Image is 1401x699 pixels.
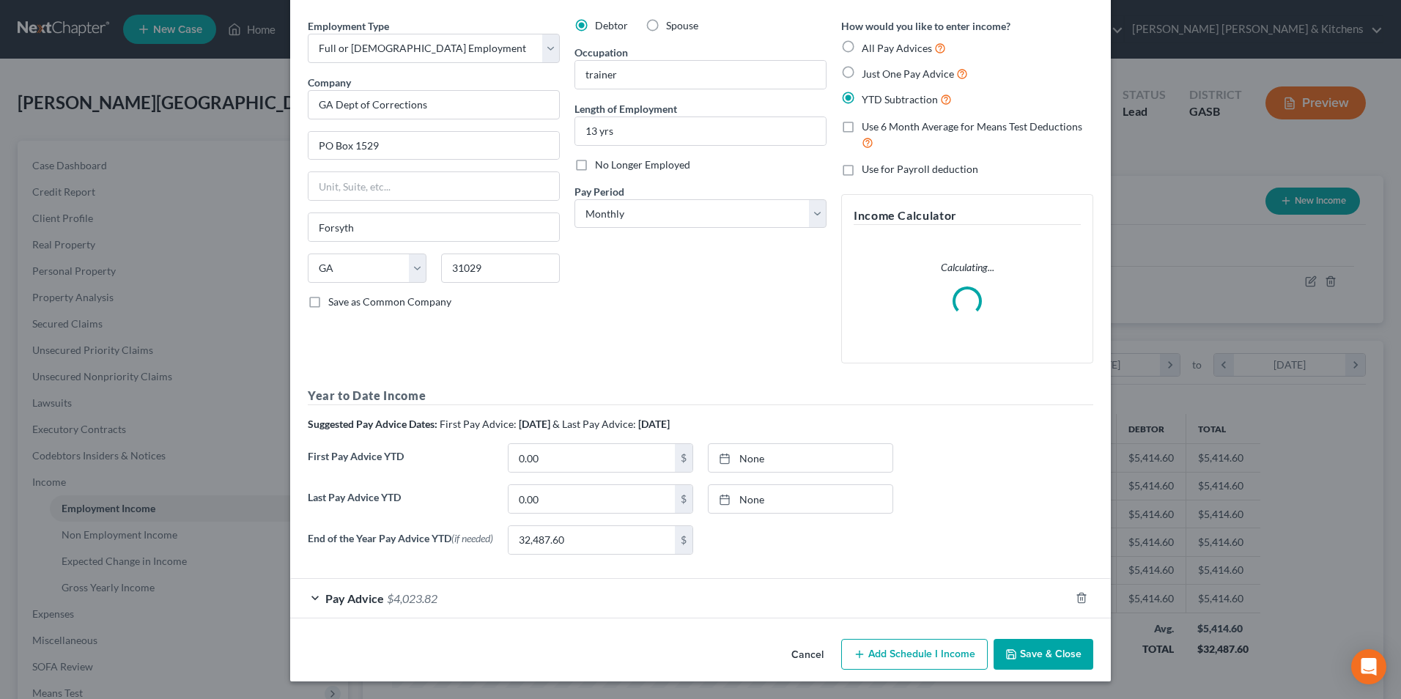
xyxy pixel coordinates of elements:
[308,213,559,241] input: Enter city...
[780,640,835,670] button: Cancel
[300,443,500,484] label: First Pay Advice YTD
[300,484,500,525] label: Last Pay Advice YTD
[675,485,692,513] div: $
[325,591,384,605] span: Pay Advice
[308,20,389,32] span: Employment Type
[709,485,892,513] a: None
[1351,649,1386,684] div: Open Intercom Messenger
[308,418,437,430] strong: Suggested Pay Advice Dates:
[509,485,675,513] input: 0.00
[300,525,500,566] label: End of the Year Pay Advice YTD
[440,418,517,430] span: First Pay Advice:
[574,45,628,60] label: Occupation
[308,172,559,200] input: Unit, Suite, etc...
[862,93,938,106] span: YTD Subtraction
[862,163,978,175] span: Use for Payroll deduction
[841,18,1010,34] label: How would you like to enter income?
[509,526,675,554] input: 0.00
[441,254,560,283] input: Enter zip...
[451,532,493,544] span: (if needed)
[862,67,954,80] span: Just One Pay Advice
[574,185,624,198] span: Pay Period
[994,639,1093,670] button: Save & Close
[575,61,826,89] input: --
[509,444,675,472] input: 0.00
[308,76,351,89] span: Company
[675,526,692,554] div: $
[308,90,560,119] input: Search company by name...
[595,158,690,171] span: No Longer Employed
[862,120,1082,133] span: Use 6 Month Average for Means Test Deductions
[574,101,677,116] label: Length of Employment
[552,418,636,430] span: & Last Pay Advice:
[308,387,1093,405] h5: Year to Date Income
[675,444,692,472] div: $
[595,19,628,32] span: Debtor
[666,19,698,32] span: Spouse
[575,117,826,145] input: ex: 2 years
[387,591,437,605] span: $4,023.82
[328,295,451,308] span: Save as Common Company
[854,260,1081,275] p: Calculating...
[638,418,670,430] strong: [DATE]
[854,207,1081,225] h5: Income Calculator
[519,418,550,430] strong: [DATE]
[862,42,932,54] span: All Pay Advices
[308,132,559,160] input: Enter address...
[841,639,988,670] button: Add Schedule I Income
[709,444,892,472] a: None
